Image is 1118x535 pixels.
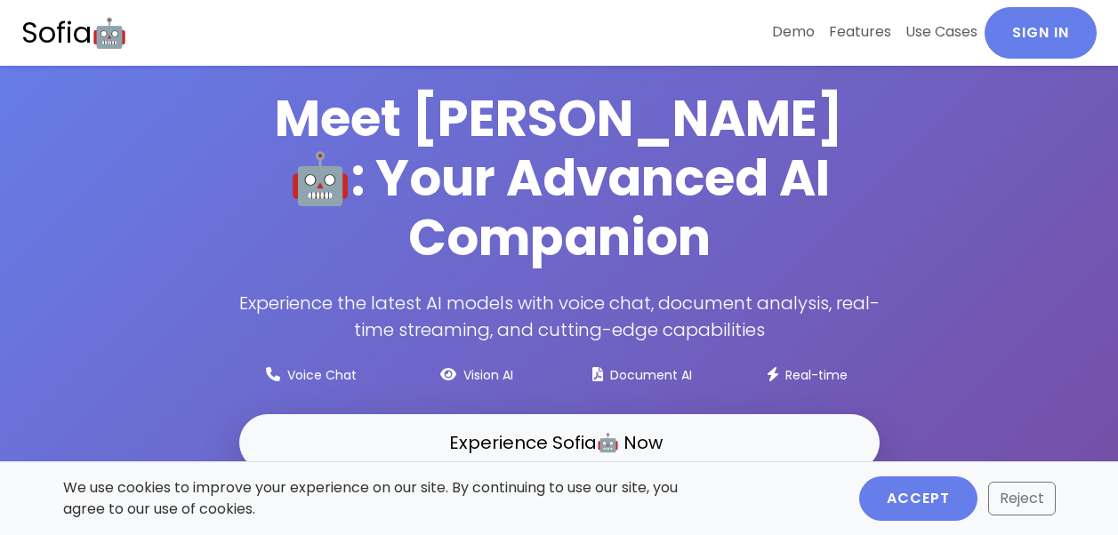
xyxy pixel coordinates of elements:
h1: Meet [PERSON_NAME]🤖: Your Advanced AI Companion [239,89,880,268]
small: Vision AI [463,366,513,384]
a: Sign In [985,7,1097,59]
a: Experience Sofia🤖 Now [239,414,880,471]
a: Use Cases [898,7,985,57]
span: Experience Sofia🤖 Now [449,430,663,455]
button: Reject [988,482,1056,515]
a: Sofia🤖 [21,7,127,59]
p: We use cookies to improve your experience on our site. By continuing to use our site, you agree t... [63,477,718,520]
button: Accept [859,476,977,521]
p: Experience the latest AI models with voice chat, document analysis, real-time streaming, and cutt... [239,290,880,343]
small: Voice Chat [287,366,357,384]
small: Real-time [785,366,848,384]
small: Document AI [610,366,692,384]
a: Features [822,7,898,57]
a: Demo [765,7,822,57]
